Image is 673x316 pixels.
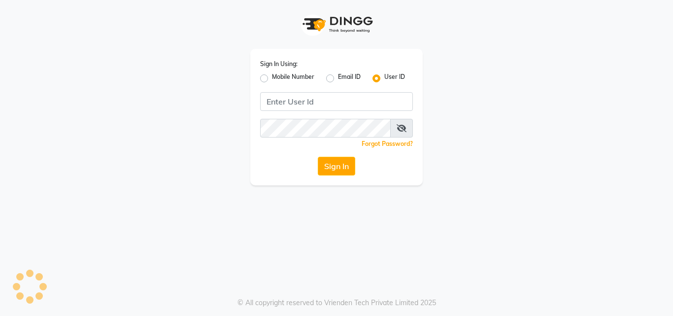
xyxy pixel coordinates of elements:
input: Username [260,92,413,111]
a: Forgot Password? [362,140,413,147]
img: logo1.svg [297,10,376,39]
label: User ID [384,72,405,84]
label: Sign In Using: [260,60,298,69]
input: Username [260,119,391,138]
button: Sign In [318,157,355,176]
label: Mobile Number [272,72,314,84]
label: Email ID [338,72,361,84]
